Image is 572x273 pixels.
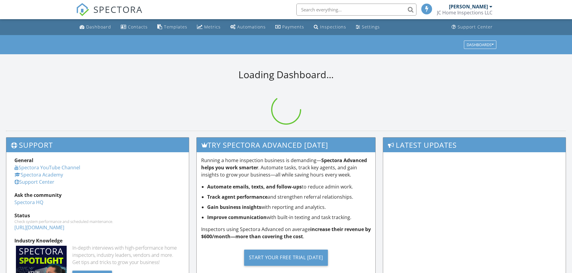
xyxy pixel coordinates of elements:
span: SPECTORA [93,3,143,16]
li: with built-in texting and task tracking. [207,214,371,221]
div: Templates [164,24,187,30]
div: JC Home Inspections LLC [437,10,492,16]
div: In-depth interviews with high-performance home inspectors, industry leaders, vendors and more. Ge... [72,244,181,266]
div: Inspections [320,24,346,30]
div: Automations [237,24,266,30]
a: Support Center [14,179,54,185]
div: Metrics [204,24,221,30]
a: Spectora YouTube Channel [14,164,80,171]
a: Payments [273,22,307,33]
li: to reduce admin work. [207,183,371,190]
a: Start Your Free Trial [DATE] [201,245,371,270]
p: Running a home inspection business is demanding— . Automate tasks, track key agents, and gain ins... [201,157,371,178]
strong: Improve communication [207,214,267,221]
a: Spectora HQ [14,199,43,206]
h3: Latest Updates [383,138,566,152]
a: Contacts [118,22,150,33]
a: Dashboard [77,22,113,33]
div: Status [14,212,181,219]
a: Templates [155,22,190,33]
h3: Try spectora advanced [DATE] [197,138,376,152]
a: Automations (Basic) [228,22,268,33]
div: Settings [362,24,380,30]
button: Dashboards [464,40,496,49]
input: Search everything... [296,4,416,16]
div: [PERSON_NAME] [449,4,488,10]
div: Industry Knowledge [14,237,181,244]
a: Settings [353,22,382,33]
li: and strengthen referral relationships. [207,193,371,200]
a: [URL][DOMAIN_NAME] [14,224,64,231]
strong: increase their revenue by $600/month—more than covering the cost [201,226,371,240]
a: SPECTORA [76,8,143,21]
div: Dashboard [86,24,111,30]
div: Payments [282,24,304,30]
div: Check system performance and scheduled maintenance. [14,219,181,224]
a: Inspections [311,22,349,33]
a: Metrics [195,22,223,33]
div: Start Your Free Trial [DATE] [244,250,328,266]
div: Dashboards [467,43,494,47]
a: Support Center [449,22,495,33]
p: Inspectors using Spectora Advanced on average . [201,226,371,240]
strong: Track agent performance [207,194,268,200]
li: with reporting and analytics. [207,203,371,211]
div: Ask the community [14,191,181,199]
strong: Gain business insights [207,204,261,210]
img: The Best Home Inspection Software - Spectora [76,3,89,16]
div: Support Center [458,24,493,30]
strong: Automate emails, texts, and follow-ups [207,183,302,190]
strong: Spectora Advanced helps you work smarter [201,157,367,171]
h3: Support [6,138,189,152]
strong: General [14,157,33,164]
div: Contacts [128,24,148,30]
a: Spectora Academy [14,171,63,178]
